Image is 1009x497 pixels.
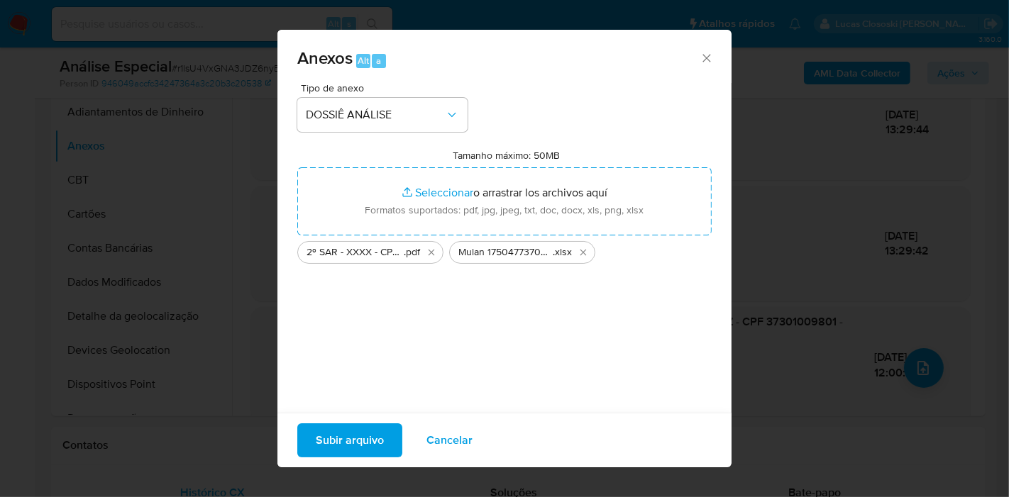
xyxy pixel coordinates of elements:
button: Subir arquivo [297,423,402,457]
span: Alt [358,54,369,67]
span: Tipo de anexo [301,83,471,93]
span: 2º SAR - XXXX - CPF 37301009801 - [PERSON_NAME] [307,245,404,259]
button: Eliminar Mulan 1750477370_2025_09_22_12_13_08.xlsx [575,244,592,261]
button: Eliminar 2º SAR - XXXX - CPF 37301009801 - JOSIANE SVERSUT BATISTA.pdf [423,244,440,261]
label: Tamanho máximo: 50MB [453,149,561,162]
span: Anexos [297,45,353,70]
button: Cancelar [408,423,491,457]
span: Subir arquivo [316,425,384,456]
span: Cancelar [426,425,473,456]
span: .pdf [404,245,420,259]
button: Cerrar [700,51,712,64]
span: a [376,54,381,67]
span: Mulan 1750477370_2025_09_22_12_13_08 [458,245,553,259]
button: DOSSIÊ ANÁLISE [297,98,468,132]
span: DOSSIÊ ANÁLISE [306,108,445,122]
span: .xlsx [553,245,572,259]
ul: Archivos seleccionados [297,235,712,264]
